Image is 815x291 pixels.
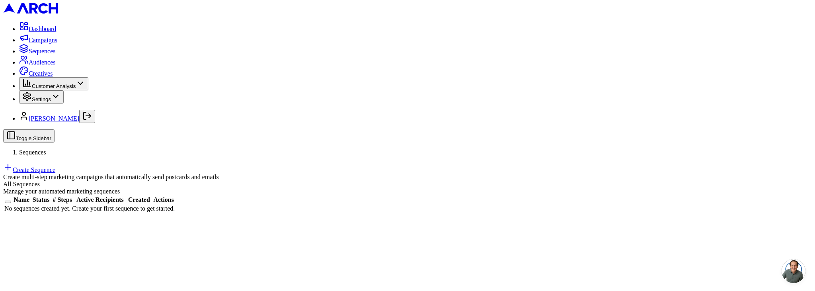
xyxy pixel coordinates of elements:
[19,77,88,90] button: Customer Analysis
[74,196,126,204] th: Active Recipients
[19,25,56,32] a: Dashboard
[3,174,812,181] div: Create multi-step marketing campaigns that automatically send postcards and emails
[79,110,95,123] button: Log out
[16,135,51,141] span: Toggle Sidebar
[31,196,51,204] th: Status
[29,115,79,122] a: [PERSON_NAME]
[29,48,56,55] span: Sequences
[12,196,30,204] th: Name
[51,196,73,204] th: # Steps
[29,37,57,43] span: Campaigns
[127,196,152,204] th: Created
[29,25,56,32] span: Dashboard
[29,70,53,77] span: Creatives
[32,96,51,102] span: Settings
[3,149,812,156] nav: breadcrumb
[3,166,55,173] a: Create Sequence
[782,259,805,283] a: Open chat
[19,149,46,156] span: Sequences
[32,83,76,89] span: Customer Analysis
[19,70,53,77] a: Creatives
[19,59,56,66] a: Audiences
[3,129,55,143] button: Toggle Sidebar
[3,181,812,188] div: All Sequences
[19,90,64,104] button: Settings
[3,188,812,195] div: Manage your automated marketing sequences
[19,48,56,55] a: Sequences
[4,205,175,213] td: No sequences created yet. Create your first sequence to get started.
[152,196,175,204] th: Actions
[19,37,57,43] a: Campaigns
[29,59,56,66] span: Audiences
